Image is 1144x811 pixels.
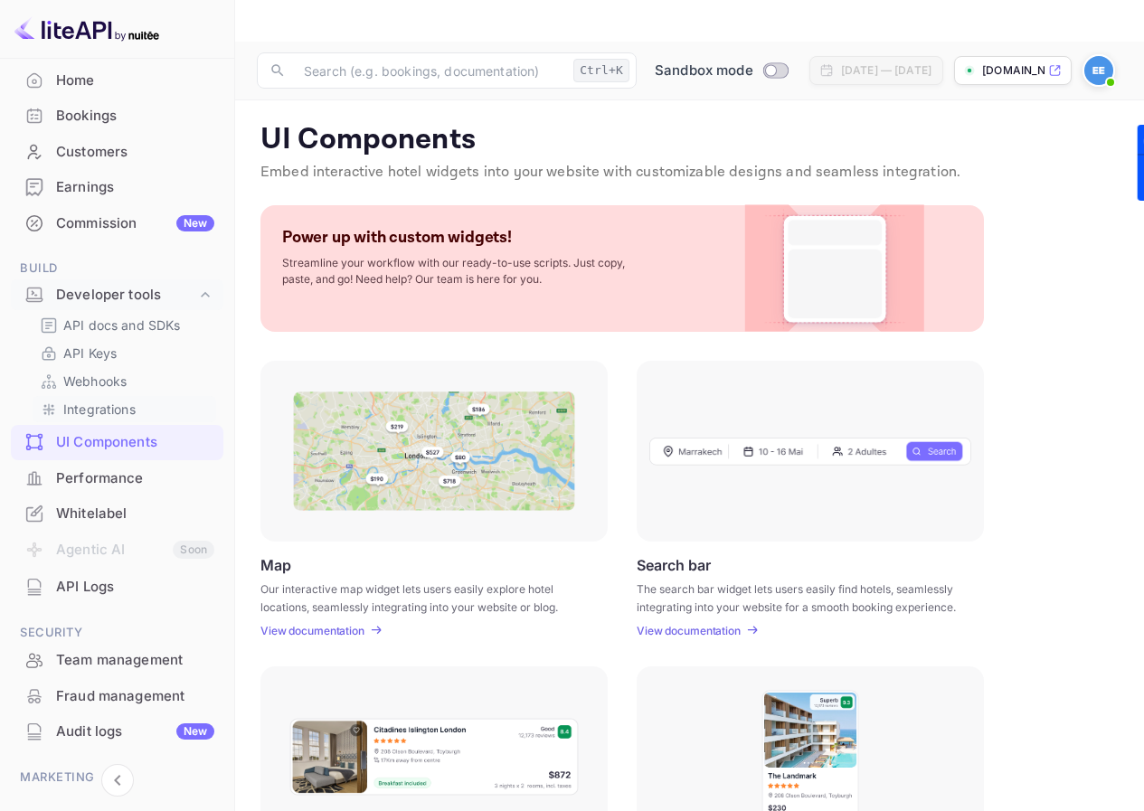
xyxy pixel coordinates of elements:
[11,714,223,750] div: Audit logsNew
[176,723,214,740] div: New
[260,580,585,613] p: Our interactive map widget lets users easily explore hotel locations, seamlessly integrating into...
[63,372,127,391] p: Webhooks
[40,344,209,363] a: API Keys
[841,62,931,79] div: [DATE] — [DATE]
[637,624,746,637] a: View documentation
[176,215,214,231] div: New
[63,316,181,335] p: API docs and SDKs
[56,285,196,306] div: Developer tools
[11,170,223,205] div: Earnings
[56,686,214,707] div: Fraud management
[40,316,209,335] a: API docs and SDKs
[33,396,216,422] div: Integrations
[293,391,575,511] img: Map Frame
[637,580,961,613] p: The search bar widget lets users easily find hotels, seamlessly integrating into your website for...
[11,768,223,787] span: Marketing
[56,177,214,198] div: Earnings
[101,764,134,797] button: Collapse navigation
[11,679,223,712] a: Fraud management
[33,312,216,338] div: API docs and SDKs
[40,400,209,419] a: Integrations
[11,496,223,532] div: Whitelabel
[573,59,629,82] div: Ctrl+K
[33,340,216,366] div: API Keys
[11,99,223,132] a: Bookings
[56,468,214,489] div: Performance
[260,624,364,637] p: View documentation
[282,255,644,288] p: Streamline your workflow with our ready-to-use scripts. Just copy, paste, and go! Need help? Our ...
[11,259,223,278] span: Build
[56,432,214,453] div: UI Components
[56,106,214,127] div: Bookings
[11,714,223,748] a: Audit logsNew
[761,205,908,332] img: Custom Widget PNG
[11,206,223,240] a: CommissionNew
[1084,56,1113,85] img: Em Em
[260,122,1119,158] p: UI Components
[282,227,512,248] p: Power up with custom widgets!
[63,344,117,363] p: API Keys
[11,496,223,530] a: Whitelabel
[56,71,214,91] div: Home
[11,279,223,311] div: Developer tools
[11,425,223,460] div: UI Components
[260,162,1119,184] p: Embed interactive hotel widgets into your website with customizable designs and seamless integrat...
[56,577,214,598] div: API Logs
[11,170,223,203] a: Earnings
[11,679,223,714] div: Fraud management
[637,624,741,637] p: View documentation
[11,135,223,170] div: Customers
[56,142,214,163] div: Customers
[63,400,136,419] p: Integrations
[293,52,566,89] input: Search (e.g. bookings, documentation)
[11,461,223,496] div: Performance
[11,643,223,676] a: Team management
[56,504,214,524] div: Whitelabel
[11,425,223,458] a: UI Components
[33,368,216,394] div: Webhooks
[11,63,223,97] a: Home
[11,99,223,134] div: Bookings
[56,650,214,671] div: Team management
[649,437,971,466] img: Search Frame
[14,14,159,43] img: LiteAPI logo
[260,556,291,573] p: Map
[11,206,223,241] div: CommissionNew
[648,61,795,81] div: Switch to Production mode
[11,570,223,603] a: API Logs
[11,570,223,605] div: API Logs
[11,461,223,495] a: Performance
[11,623,223,643] span: Security
[11,643,223,678] div: Team management
[260,624,370,637] a: View documentation
[11,135,223,168] a: Customers
[56,721,214,742] div: Audit logs
[11,63,223,99] div: Home
[637,556,711,573] p: Search bar
[655,61,753,81] span: Sandbox mode
[288,717,580,797] img: Horizontal hotel card Frame
[56,213,214,234] div: Commission
[40,372,209,391] a: Webhooks
[982,62,1045,79] p: [DOMAIN_NAME]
